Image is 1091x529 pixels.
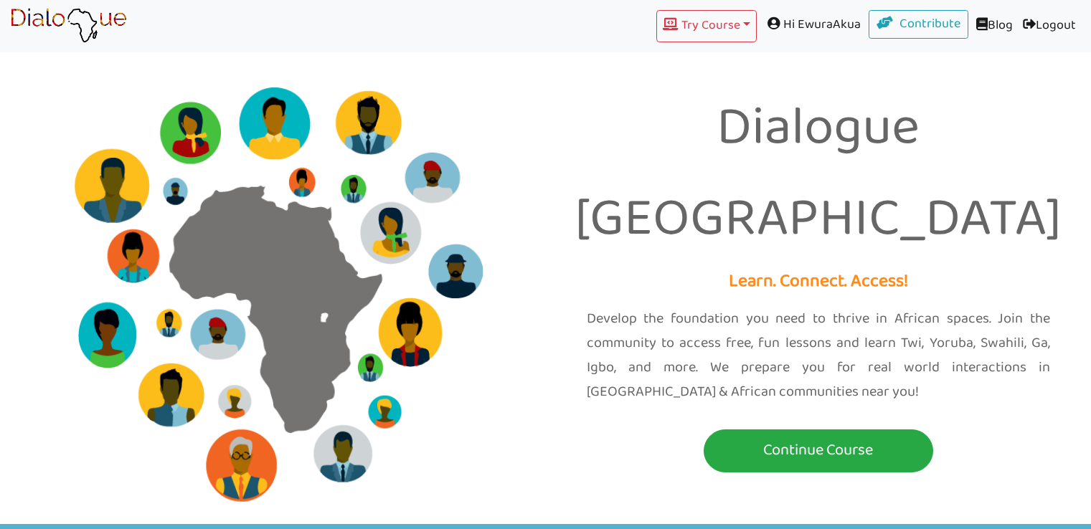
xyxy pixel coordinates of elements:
[656,10,757,42] button: Try Course
[1018,10,1081,42] a: Logout
[704,429,933,472] button: Continue Course
[869,10,969,39] a: Contribute
[557,267,1081,297] p: Learn. Connect. Access!
[557,84,1081,267] p: Dialogue [GEOGRAPHIC_DATA]
[10,8,127,44] img: learn African language platform app
[587,307,1051,404] p: Develop the foundation you need to thrive in African spaces. Join the community to access free, f...
[707,437,930,464] p: Continue Course
[757,10,869,39] span: Hi EwuraAkua
[968,10,1018,42] a: Blog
